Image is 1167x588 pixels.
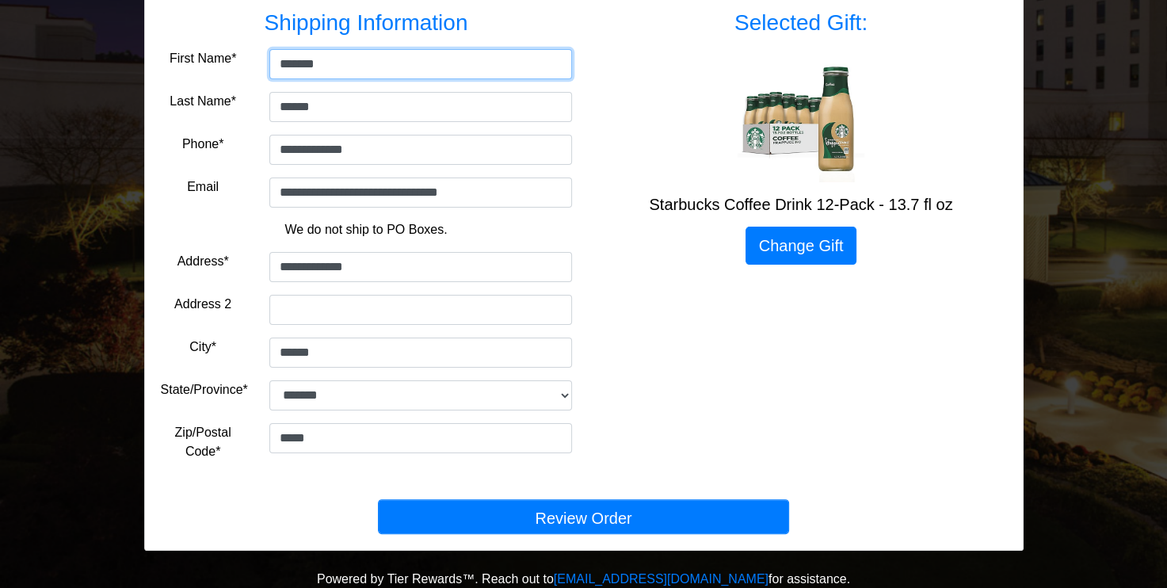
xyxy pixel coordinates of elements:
[746,227,857,265] a: Change Gift
[189,338,216,357] label: City*
[161,423,246,461] label: Zip/Postal Code*
[182,135,224,154] label: Phone*
[170,49,236,68] label: First Name*
[177,252,229,271] label: Address*
[161,10,572,36] h3: Shipping Information
[170,92,236,111] label: Last Name*
[187,178,219,197] label: Email
[317,572,850,586] span: Powered by Tier Rewards™. Reach out to for assistance.
[378,499,789,534] button: Review Order
[738,55,864,182] img: Starbucks Coffee Drink 12-Pack - 13.7 fl oz
[596,195,1007,214] h5: Starbucks Coffee Drink 12-Pack - 13.7 fl oz
[554,572,768,586] a: [EMAIL_ADDRESS][DOMAIN_NAME]
[173,220,560,239] p: We do not ship to PO Boxes.
[596,10,1007,36] h3: Selected Gift:
[174,295,231,314] label: Address 2
[161,380,248,399] label: State/Province*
